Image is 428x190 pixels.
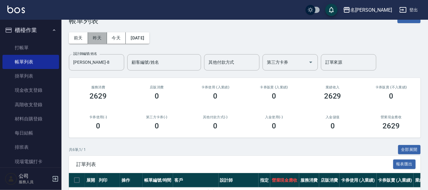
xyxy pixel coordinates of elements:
[96,122,100,130] h3: 0
[69,147,86,152] p: 共 6 筆, 1 / 1
[252,115,296,119] h2: 入金使用(-)
[2,155,59,169] a: 現場電腦打卡
[325,4,338,16] button: save
[213,122,218,130] h3: 0
[2,126,59,140] a: 每日結帳
[369,115,413,119] h2: 營業現金應收
[351,6,392,14] div: 名[PERSON_NAME]
[126,32,149,44] button: [DATE]
[306,57,316,67] button: Open
[252,85,296,89] h2: 卡券販賣 (入業績)
[393,160,416,169] button: 報表匯出
[272,92,276,100] h3: 0
[311,85,355,89] h2: 業績收入
[143,173,173,188] th: 帳單編號/時間
[377,173,414,188] th: 卡券販賣 (入業績)
[88,32,107,44] button: 昨天
[173,173,219,188] th: 客戶
[339,173,377,188] th: 卡券使用 (入業績)
[324,92,341,100] h3: 2629
[389,92,394,100] h3: 0
[19,179,50,185] p: 服務人員
[69,16,98,25] h3: 帳單列表
[76,85,120,89] h3: 服務消費
[2,41,59,55] a: 打帳單
[331,122,335,130] h3: 0
[219,173,259,188] th: 設計師
[213,92,218,100] h3: 0
[270,173,299,188] th: 營業現金應收
[2,98,59,112] a: 高階收支登錄
[2,83,59,97] a: 現金收支登錄
[2,69,59,83] a: 掛單列表
[135,85,179,89] h2: 店販消費
[299,173,319,188] th: 服務消費
[319,173,339,188] th: 店販消費
[76,115,120,119] h2: 卡券使用(-)
[85,173,97,188] th: 展開
[155,92,159,100] h3: 0
[135,115,179,119] h2: 第三方卡券(-)
[107,32,126,44] button: 今天
[398,145,421,155] button: 全部展開
[341,4,394,16] button: 名[PERSON_NAME]
[2,55,59,69] a: 帳單列表
[193,115,237,119] h2: 其他付款方式(-)
[311,115,355,119] h2: 入金儲值
[2,140,59,154] a: 排班表
[155,122,159,130] h3: 0
[393,161,416,167] a: 報表匯出
[89,92,107,100] h3: 2629
[2,112,59,126] a: 材料自購登錄
[5,173,17,185] img: Person
[120,173,143,188] th: 操作
[398,14,421,20] a: 新開單
[397,4,421,16] button: 登出
[369,85,413,89] h2: 卡券販賣 (不入業績)
[19,173,50,179] h5: 公司
[76,161,393,168] span: 訂單列表
[7,6,25,13] img: Logo
[193,85,237,89] h2: 卡券使用 (入業績)
[272,122,276,130] h3: 0
[383,122,400,130] h3: 2629
[2,22,59,38] button: 櫃檯作業
[259,173,270,188] th: 指定
[97,173,120,188] th: 列印
[73,51,97,56] label: 設計師編號/姓名
[69,32,88,44] button: 前天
